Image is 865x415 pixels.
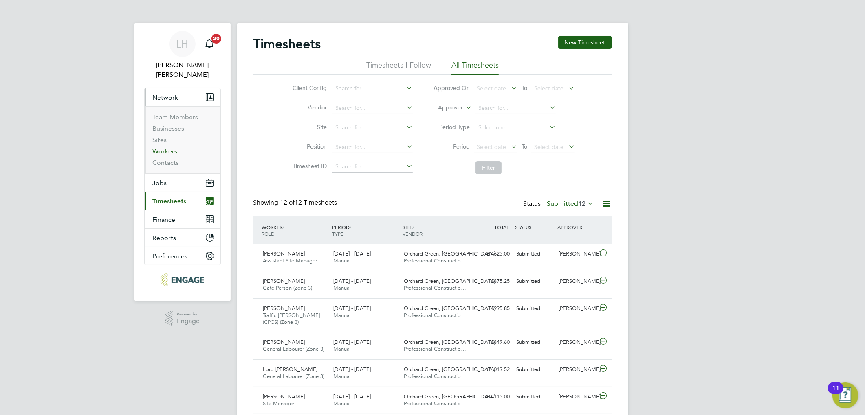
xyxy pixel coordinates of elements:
a: LH[PERSON_NAME] [PERSON_NAME] [144,31,221,80]
span: Professional Constructio… [404,257,466,264]
label: Approver [426,104,463,112]
div: WORKER [260,220,330,241]
div: £995.85 [471,302,513,315]
span: [DATE] - [DATE] [333,250,371,257]
input: Search for... [332,142,413,153]
label: Approved On [433,84,470,92]
div: [PERSON_NAME] [555,247,598,261]
div: Submitted [513,336,556,349]
span: [DATE] - [DATE] [333,305,371,312]
a: Contacts [153,159,179,166]
span: Lord [PERSON_NAME] [263,366,318,373]
span: [PERSON_NAME] [263,339,305,345]
label: Timesheet ID [290,162,327,170]
span: Professional Constructio… [404,284,466,291]
button: Filter [475,161,502,174]
a: Businesses [153,124,185,132]
span: Orchard Green, [GEOGRAPHIC_DATA] [404,339,495,345]
span: 12 [579,200,586,208]
span: Reports [153,234,176,242]
div: 11 [832,388,839,399]
span: ROLE [262,230,274,237]
span: Professional Constructio… [404,400,466,407]
a: Workers [153,147,178,155]
div: Showing [253,199,339,207]
span: TYPE [332,230,343,237]
img: pcrnet-logo-retina.png [161,273,204,286]
span: Jobs [153,179,167,187]
button: Open Resource Center, 11 new notifications [832,382,858,408]
span: Select date [534,85,563,92]
div: [PERSON_NAME] [555,275,598,288]
li: Timesheets I Follow [366,60,431,75]
input: Search for... [332,161,413,173]
span: Manual [333,312,351,319]
div: APPROVER [555,220,598,234]
span: Orchard Green, [GEOGRAPHIC_DATA] [404,305,495,312]
span: Site Manager [263,400,295,407]
span: Manual [333,373,351,380]
label: Period [433,143,470,150]
div: [PERSON_NAME] [555,336,598,349]
div: £1,019.52 [471,363,513,376]
div: £875.25 [471,275,513,288]
a: Go to home page [144,273,221,286]
label: Period Type [433,123,470,131]
div: Network [145,106,220,173]
span: VENDOR [403,230,423,237]
span: Select date [477,143,506,151]
span: [PERSON_NAME] [263,305,305,312]
span: [DATE] - [DATE] [333,277,371,284]
span: Professional Constructio… [404,373,466,380]
input: Select one [475,122,556,133]
input: Search for... [332,122,413,133]
label: Position [290,143,327,150]
span: LH [176,39,189,49]
div: £1,625.00 [471,247,513,261]
label: Client Config [290,84,327,92]
span: To [519,83,530,93]
span: Select date [534,143,563,151]
span: Assistant Site Manager [263,257,317,264]
div: [PERSON_NAME] [555,302,598,315]
button: Network [145,88,220,106]
span: Engage [177,318,200,325]
a: Team Members [153,113,198,121]
span: Manual [333,257,351,264]
span: Network [153,94,178,101]
h2: Timesheets [253,36,321,52]
a: 20 [201,31,218,57]
li: All Timesheets [451,60,499,75]
div: SITE [401,220,471,241]
span: [PERSON_NAME] [263,277,305,284]
span: Orchard Green, [GEOGRAPHIC_DATA] [404,366,495,373]
span: Powered by [177,311,200,318]
span: Manual [333,400,351,407]
div: Submitted [513,247,556,261]
span: 20 [211,34,221,44]
span: To [519,141,530,152]
button: New Timesheet [558,36,612,49]
span: Gate Person (Zone 3) [263,284,313,291]
span: Select date [477,85,506,92]
input: Search for... [332,83,413,94]
div: Submitted [513,363,556,376]
span: [PERSON_NAME] [263,393,305,400]
div: Submitted [513,302,556,315]
nav: Main navigation [134,23,231,301]
span: Professional Constructio… [404,345,466,352]
div: PERIOD [330,220,401,241]
a: Powered byEngage [165,311,200,326]
span: Traffic [PERSON_NAME] (CPCS) (Zone 3) [263,312,320,325]
span: Orchard Green, [GEOGRAPHIC_DATA] [404,277,495,284]
span: Preferences [153,252,188,260]
div: Submitted [513,275,556,288]
div: [PERSON_NAME] [555,390,598,404]
a: Sites [153,136,167,144]
input: Search for... [475,103,556,114]
div: Submitted [513,390,556,404]
span: General Labourer (Zone 3) [263,345,325,352]
span: / [412,224,414,230]
span: Finance [153,216,176,223]
label: Vendor [290,104,327,111]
